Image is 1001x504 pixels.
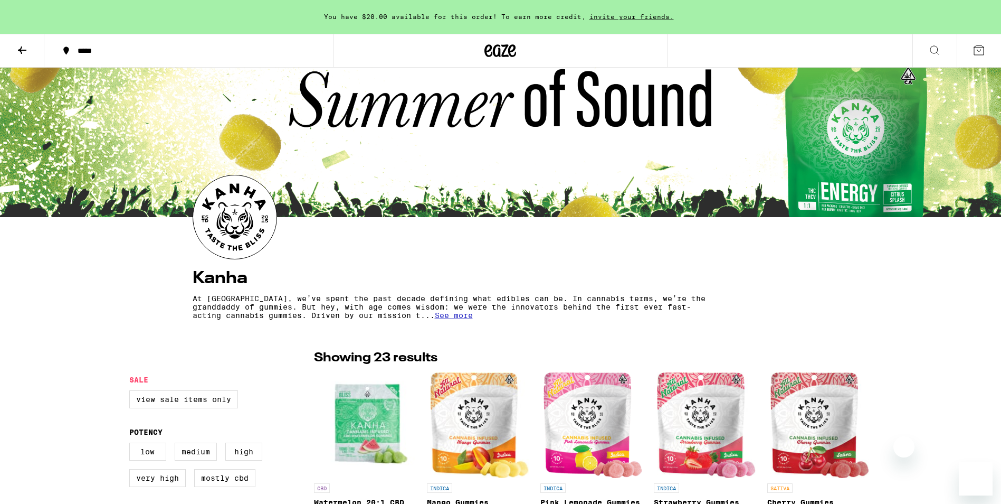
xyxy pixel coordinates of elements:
legend: Potency [129,428,163,436]
label: Mostly CBD [194,469,255,487]
span: See more [435,311,473,320]
span: You have $20.00 available for this order! To earn more credit, [324,13,586,20]
img: Kanha - Mango Gummies [430,372,529,478]
h4: Kanha [193,270,809,287]
label: Very High [129,469,186,487]
p: SATIVA [767,483,793,493]
label: View Sale Items Only [129,390,238,408]
label: Medium [175,443,217,461]
p: INDICA [654,483,679,493]
p: INDICA [427,483,452,493]
img: Kanha logo [193,175,277,259]
p: CBD [314,483,330,493]
label: Low [129,443,166,461]
img: Kanha - Cherry Gummies [770,372,869,478]
iframe: Button to launch messaging window [959,462,993,496]
legend: Sale [129,376,148,384]
p: INDICA [540,483,566,493]
iframe: Close message [893,436,914,458]
img: Kanha - Pink Lemonade Gummies [544,372,642,478]
p: Showing 23 results [314,349,437,367]
span: invite your friends. [586,13,678,20]
label: High [225,443,262,461]
img: Kanha - Watermelon 20:1 CBD Gummies [314,372,419,478]
p: At [GEOGRAPHIC_DATA], we’ve spent the past decade defining what edibles can be. In cannabis terms... [193,294,716,320]
img: Kanha - Strawberry Gummies [657,372,756,478]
